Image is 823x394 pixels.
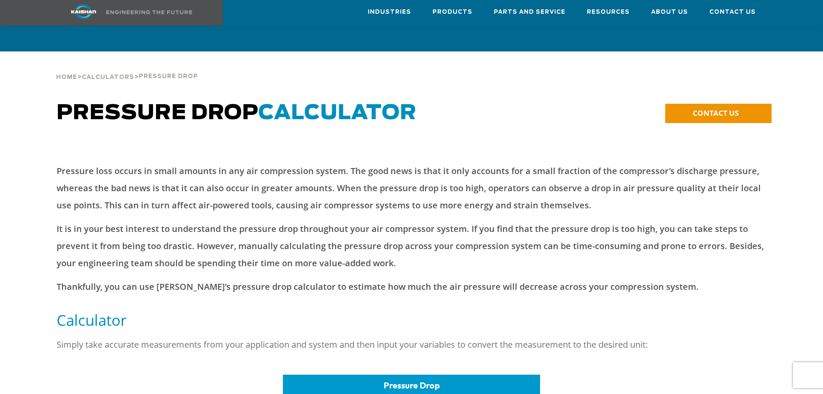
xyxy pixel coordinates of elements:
a: Home [56,73,77,81]
span: Pressure Drop [384,380,440,391]
span: Products [433,7,472,17]
span: Pressure Drop [139,74,198,79]
img: kaishan logo [51,4,116,19]
p: Thankfully, you can use [PERSON_NAME]’s pressure drop calculator to estimate how much the air pre... [57,278,766,295]
div: > > [56,51,198,84]
a: About Us [651,0,688,24]
span: Contact Us [709,7,756,17]
span: About Us [651,7,688,17]
span: Parts and Service [494,7,565,17]
span: Industries [368,7,411,17]
a: Industries [368,0,411,24]
span: Home [56,75,77,80]
a: Resources [587,0,630,24]
span: Pressure Drop [57,103,417,123]
a: Products [433,0,472,24]
a: CONTACT US [665,104,772,123]
span: CONTACT US [693,108,739,118]
a: Calculators [82,73,134,81]
p: It is in your best interest to understand the pressure drop throughout your air compressor system... [57,220,766,272]
img: Engineering the future [106,10,192,14]
p: Simply take accurate measurements from your application and system and then input your variables ... [57,336,766,353]
span: CALCULATOR [258,103,417,123]
p: Pressure loss occurs in small amounts in any air compression system. The good news is that it onl... [57,162,766,214]
span: Calculators [82,75,134,80]
h5: Calculator [57,310,766,330]
a: Contact Us [709,0,756,24]
span: Resources [587,7,630,17]
a: Parts and Service [494,0,565,24]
